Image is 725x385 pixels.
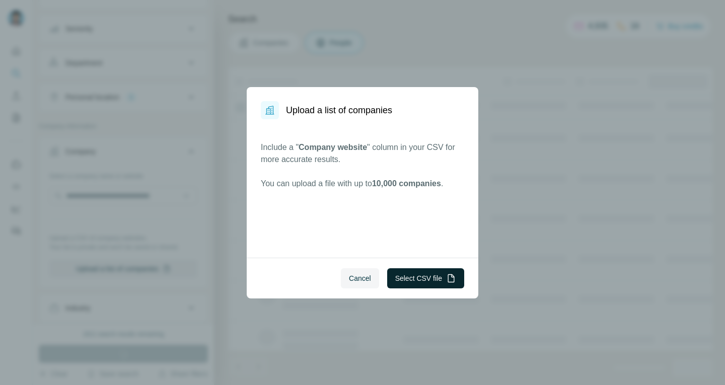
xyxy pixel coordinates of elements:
[261,178,464,190] p: You can upload a file with up to .
[341,268,379,288] button: Cancel
[387,268,464,288] button: Select CSV file
[286,103,392,117] h1: Upload a list of companies
[299,143,367,151] span: Company website
[261,141,464,166] p: Include a " " column in your CSV for more accurate results.
[349,273,371,283] span: Cancel
[372,179,441,188] span: 10,000 companies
